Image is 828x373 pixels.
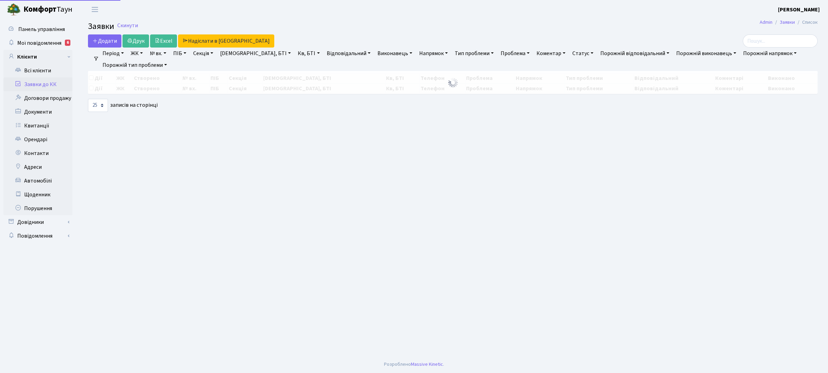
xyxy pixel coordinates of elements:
a: Excel [150,34,177,48]
span: Заявки [88,20,114,32]
a: № вх. [147,48,169,59]
b: [PERSON_NAME] [778,6,820,13]
nav: breadcrumb [749,15,828,30]
a: Всі клієнти [3,64,72,77]
a: Admin [760,19,772,26]
span: Панель управління [18,25,65,33]
a: ЖК [128,48,146,59]
a: Автомобілі [3,174,72,188]
a: Проблема [498,48,532,59]
input: Пошук... [743,34,818,48]
a: Панель управління [3,22,72,36]
span: Таун [23,4,72,15]
a: Відповідальний [324,48,373,59]
a: Кв, БТІ [295,48,322,59]
label: записів на сторінці [88,99,158,112]
a: [PERSON_NAME] [778,6,820,14]
a: Порушення [3,201,72,215]
a: Напрямок [416,48,451,59]
img: logo.png [7,3,21,17]
a: Період [100,48,127,59]
span: Мої повідомлення [17,39,61,47]
a: Скинути [117,22,138,29]
a: Додати [88,34,121,48]
div: Розроблено . [384,361,444,368]
a: Порожній виконавець [673,48,739,59]
a: Повідомлення [3,229,72,243]
a: Адреси [3,160,72,174]
a: Порожній напрямок [740,48,799,59]
a: Статус [570,48,596,59]
a: Виконавець [375,48,415,59]
a: Контакти [3,146,72,160]
a: Надіслати в [GEOGRAPHIC_DATA] [178,34,274,48]
a: Заявки [780,19,795,26]
a: Квитанції [3,119,72,133]
a: Коментар [534,48,568,59]
div: 6 [65,40,70,46]
a: Секція [190,48,216,59]
a: Порожній тип проблеми [100,59,170,71]
button: Переключити навігацію [86,4,103,15]
a: Орендарі [3,133,72,146]
a: Заявки до КК [3,77,72,91]
a: Друк [122,34,149,48]
a: Договори продажу [3,91,72,105]
a: Щоденник [3,188,72,201]
a: Порожній відповідальний [598,48,672,59]
b: Комфорт [23,4,57,15]
a: Клієнти [3,50,72,64]
a: [DEMOGRAPHIC_DATA], БТІ [217,48,294,59]
span: Додати [92,37,117,45]
select: записів на сторінці [88,99,108,112]
a: Документи [3,105,72,119]
a: Massive Kinetic [411,361,443,368]
li: Список [795,19,818,26]
a: Довідники [3,215,72,229]
a: Тип проблеми [452,48,496,59]
img: Обробка... [447,77,459,88]
a: ПІБ [170,48,189,59]
a: Мої повідомлення6 [3,36,72,50]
